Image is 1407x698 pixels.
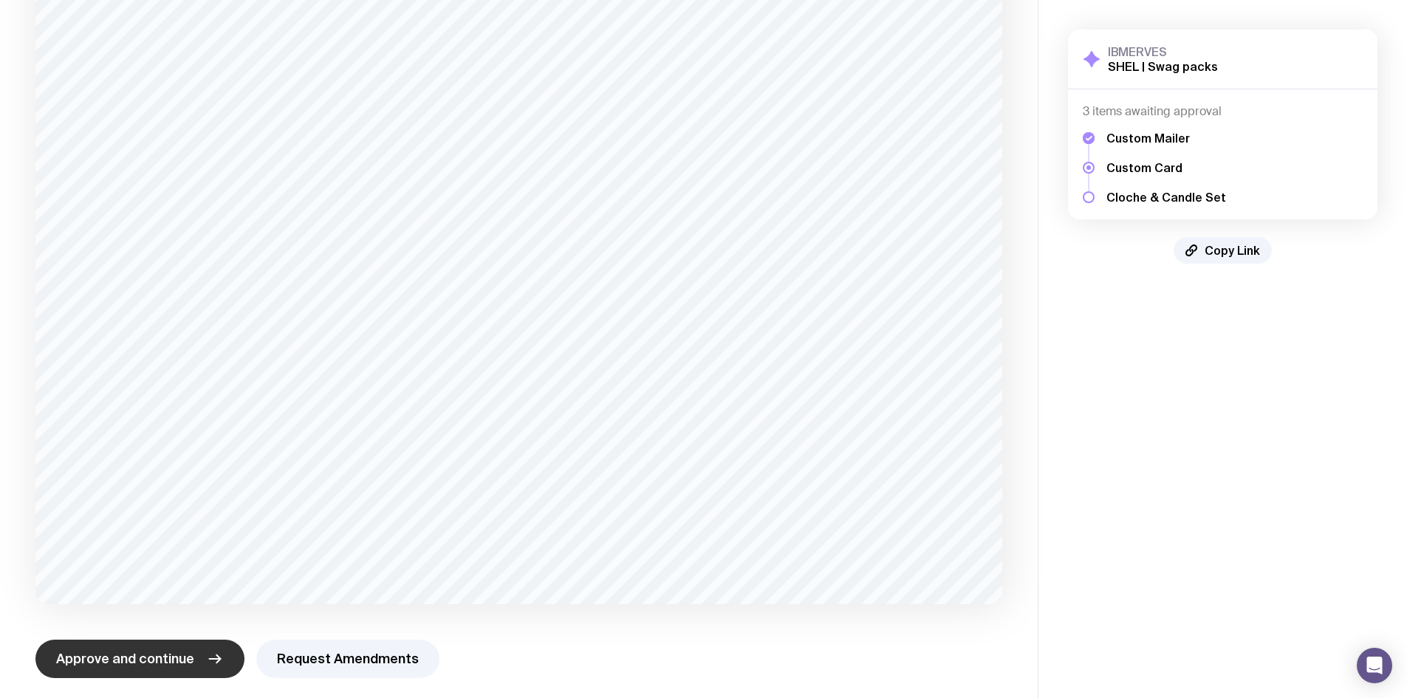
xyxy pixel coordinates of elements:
h5: Custom Card [1106,160,1226,175]
h3: IBMERVES [1108,44,1218,59]
h2: SHEL | Swag packs [1108,59,1218,74]
span: Copy Link [1205,243,1260,258]
h5: Cloche & Candle Set [1106,190,1226,205]
span: Approve and continue [56,650,194,668]
div: Open Intercom Messenger [1357,648,1392,683]
button: Request Amendments [256,640,439,678]
button: Copy Link [1174,237,1272,264]
button: Approve and continue [35,640,244,678]
h4: 3 items awaiting approval [1083,104,1363,119]
h5: Custom Mailer [1106,131,1226,146]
